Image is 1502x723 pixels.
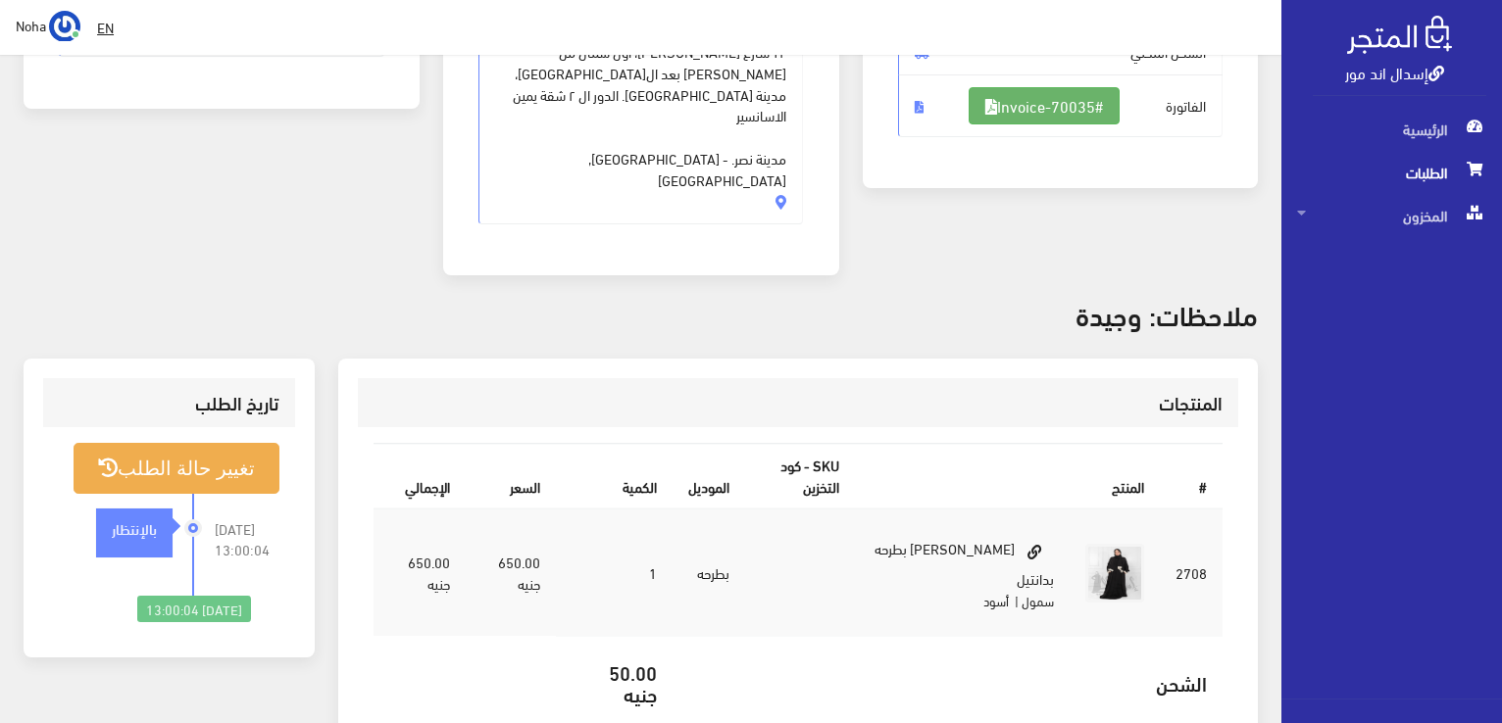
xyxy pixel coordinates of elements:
[74,443,279,493] button: تغيير حالة الطلب
[983,589,1019,612] small: | أسود
[1160,445,1223,508] th: #
[1297,194,1486,237] span: المخزون
[49,11,80,42] img: ...
[16,13,46,37] span: Noha
[745,445,855,508] th: SKU - كود التخزين
[59,394,279,412] h3: تاريخ الطلب
[1297,151,1486,194] span: الطلبات
[112,517,157,539] strong: بالإنتظار
[673,445,745,508] th: الموديل
[688,672,1207,694] h5: الشحن
[1022,589,1054,612] small: سمول
[855,445,1160,508] th: المنتج
[374,394,1223,412] h3: المنتجات
[97,15,114,39] u: EN
[855,508,1070,636] td: [PERSON_NAME] بطرحه بدانتيل
[556,508,673,636] td: 1
[374,445,466,508] th: اﻹجمالي
[673,508,745,636] td: بطرحه
[215,518,279,561] span: [DATE] 13:00:04
[24,299,1258,329] h3: ملاحظات: وجيدة
[898,74,1224,137] span: الفاتورة
[1347,16,1452,54] img: .
[495,20,787,190] span: ١٢ شارع [PERSON_NAME]، اول شمال من [PERSON_NAME] بعد ال[GEOGRAPHIC_DATA]، مدينة [GEOGRAPHIC_DATA]...
[1281,108,1502,151] a: الرئيسية
[572,661,657,704] h5: 50.00 جنيه
[137,596,251,623] div: [DATE] 13:00:04
[16,10,80,41] a: ... Noha
[1281,151,1502,194] a: الطلبات
[1281,194,1502,237] a: المخزون
[466,508,557,636] td: 650.00 جنيه
[1297,108,1486,151] span: الرئيسية
[969,87,1120,124] a: #Invoice-70035
[24,589,98,663] iframe: Drift Widget Chat Controller
[374,508,466,636] td: 650.00 جنيه
[556,445,673,508] th: الكمية
[1160,508,1223,636] td: 2708
[89,10,122,45] a: EN
[466,445,557,508] th: السعر
[1345,58,1444,86] a: إسدال اند مور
